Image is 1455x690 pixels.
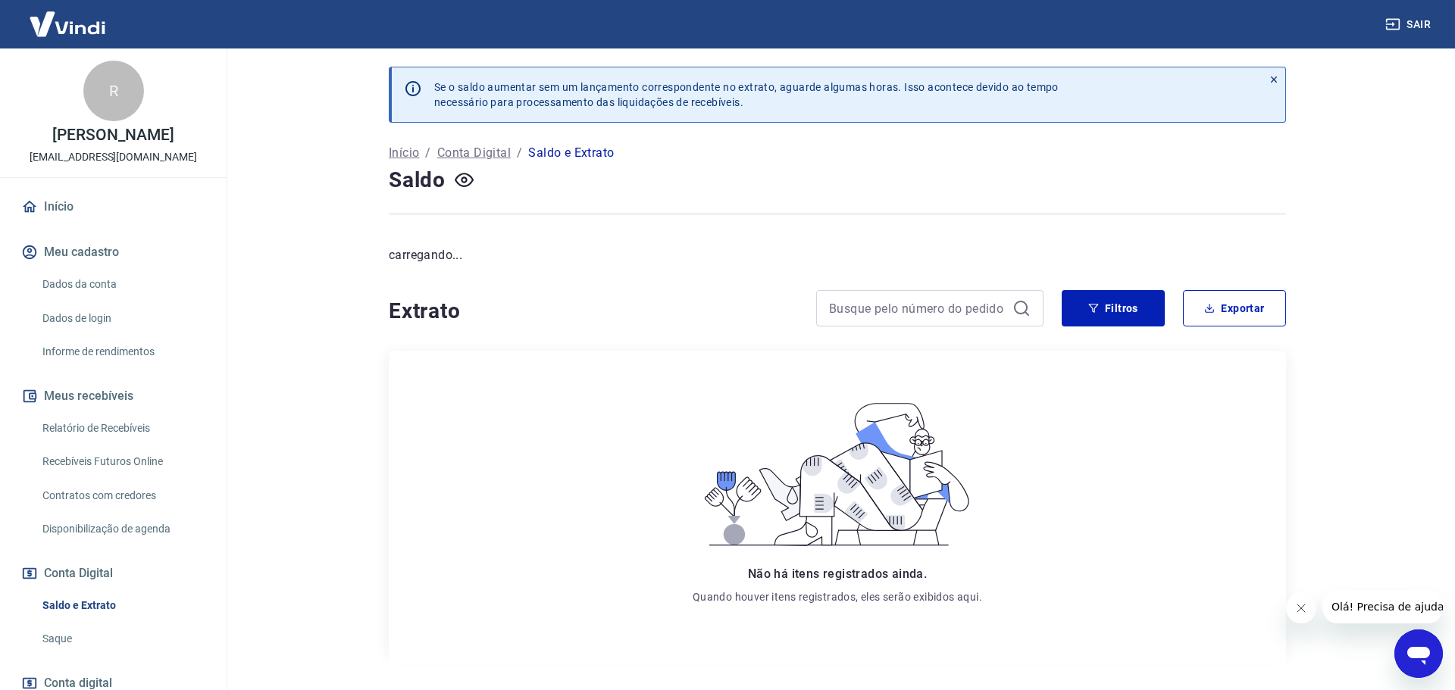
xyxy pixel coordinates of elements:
a: Saque [36,623,208,654]
span: Não há itens registrados ainda. [748,567,927,581]
button: Conta Digital [18,557,208,590]
span: Olá! Precisa de ajuda? [9,11,127,23]
button: Exportar [1183,290,1286,326]
h4: Saldo [389,165,446,195]
a: Informe de rendimentos [36,336,208,367]
iframe: Botão para abrir a janela de mensagens [1394,629,1443,678]
p: Saldo e Extrato [528,144,614,162]
h4: Extrato [389,296,798,326]
button: Sair [1382,11,1437,39]
a: Início [389,144,419,162]
a: Recebíveis Futuros Online [36,446,208,477]
iframe: Fechar mensagem [1286,593,1316,623]
button: Meus recebíveis [18,379,208,413]
a: Relatório de Recebíveis [36,413,208,444]
input: Busque pelo número do pedido [829,297,1006,320]
p: / [517,144,522,162]
a: Dados de login [36,303,208,334]
iframe: Mensagem da empresa [1322,590,1443,623]
p: [PERSON_NAME] [52,127,174,143]
p: [EMAIL_ADDRESS][DOMAIN_NAME] [30,149,197,165]
img: Vindi [18,1,117,47]
p: Quando houver itens registrados, eles serão exibidos aqui. [693,589,982,604]
button: Meu cadastro [18,236,208,269]
a: Disponibilização de agenda [36,514,208,545]
p: carregando... [389,246,1286,264]
a: Saldo e Extrato [36,590,208,621]
a: Conta Digital [437,144,511,162]
a: Contratos com credores [36,480,208,511]
p: Se o saldo aumentar sem um lançamento correspondente no extrato, aguarde algumas horas. Isso acon... [434,80,1059,110]
a: Dados da conta [36,269,208,300]
button: Filtros [1062,290,1165,326]
div: R [83,61,144,121]
a: Início [18,190,208,223]
p: / [425,144,430,162]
